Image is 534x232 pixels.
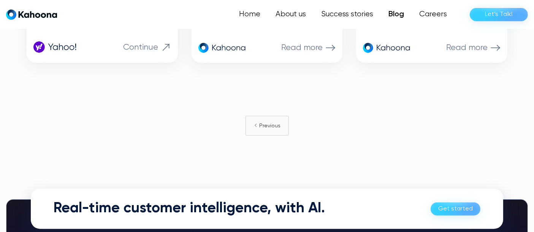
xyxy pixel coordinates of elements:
a: Blog [381,7,412,22]
a: Previous Page [246,116,289,136]
a: Let’s Talk! [470,8,528,21]
a: Success stories [314,7,381,22]
div: Previous [260,120,281,132]
img: kahoona [363,42,411,54]
div: List [27,116,507,136]
a: Get started [431,202,480,216]
h2: Real-time customer intelligence, with AI. [54,201,325,218]
p: Read more [446,43,488,53]
a: home [6,9,57,20]
p: Continue [123,42,158,52]
a: About us [268,7,314,22]
img: kahoona [198,42,246,54]
a: Careers [412,7,455,22]
p: Read more [281,43,323,53]
div: Let’s Talk! [485,8,513,20]
a: Home [231,7,268,22]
